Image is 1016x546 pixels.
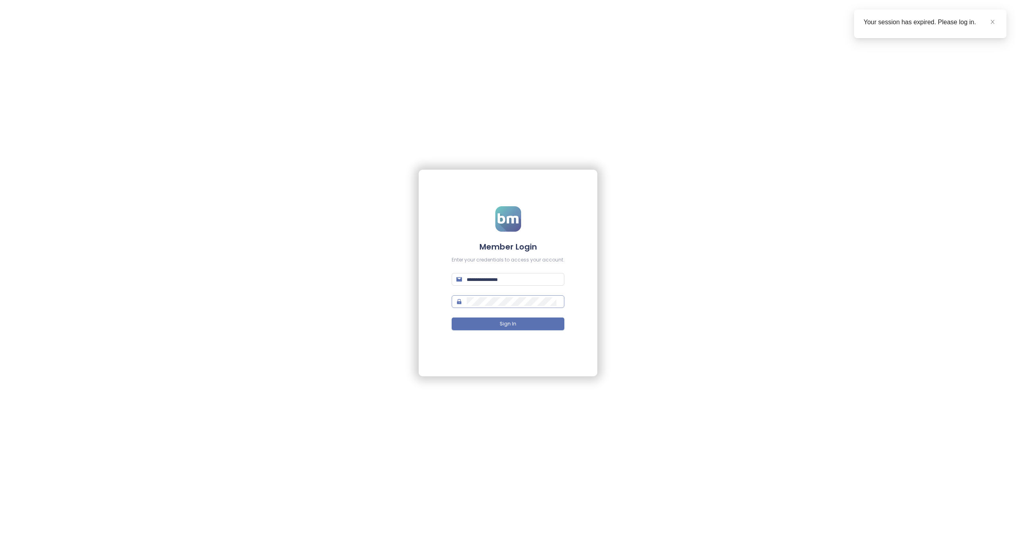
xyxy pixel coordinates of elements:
[452,256,564,264] div: Enter your credentials to access your account.
[456,277,462,282] span: mail
[990,19,995,25] span: close
[500,320,516,328] span: Sign In
[456,299,462,304] span: lock
[864,17,997,27] div: Your session has expired. Please log in.
[452,241,564,252] h4: Member Login
[495,206,521,232] img: logo
[452,318,564,330] button: Sign In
